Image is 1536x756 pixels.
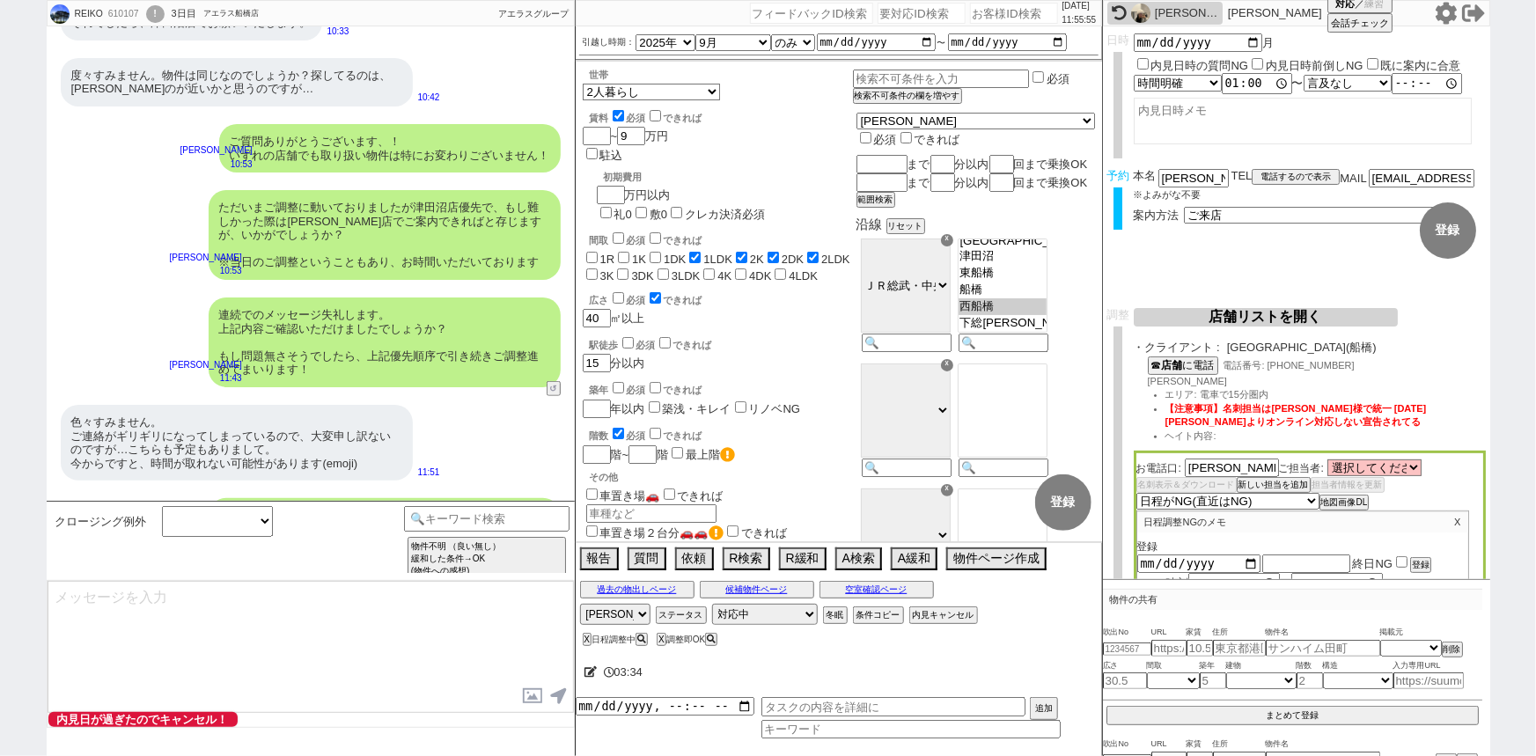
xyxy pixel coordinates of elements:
[627,385,646,395] span: 必須
[327,25,349,39] p: 10:33
[614,208,632,221] label: 礼0
[856,155,1095,173] div: まで 分以内
[590,334,853,352] div: 駅徒歩
[1266,59,1363,72] label: 内見日時前倒しNG
[1106,33,1129,47] span: 日時
[937,38,946,48] label: 〜
[856,217,883,231] span: 沿線
[1136,477,1237,493] button: 名刺表示＆ダウンロード
[1266,640,1380,657] input: サンハイム田町
[761,720,1061,738] input: キーワード
[1103,659,1147,673] span: 広さ
[590,290,853,307] div: 広さ
[1106,706,1479,725] button: まとめて登録
[219,124,561,172] div: ご質問ありがとうございます、！ いずれの店舗でも取り扱い物件は特にお変わりございません！
[48,712,238,727] span: 内見日が過ぎたのでキャンセル！
[1134,73,1486,94] div: 〜
[583,526,724,539] label: 車置き場２台分🚗🚗
[408,537,567,581] button: 物件不明 （良い無し） 緩和した条件→OK (物件への感想)
[627,235,646,246] span: 必須
[1134,308,1398,327] button: 店舗リストを開く
[1148,356,1218,375] button: ☎店舗に電話
[650,292,661,304] input: できれば
[1151,640,1187,657] input: https://suumo.jp/chintai/jnc_000022489271
[853,88,962,104] button: 検索不可条件の欄を増やす
[604,171,765,184] div: 初期費用
[650,110,661,121] input: できれば
[631,269,653,283] label: 3DK
[750,253,764,266] label: 2K
[1062,13,1097,27] p: 11:55:55
[724,526,787,539] label: できれば
[1030,697,1058,720] button: 追加
[823,606,848,624] button: 冬眠
[686,448,735,461] label: 最上階
[856,192,895,208] button: 範囲検索
[717,269,731,283] label: 4K
[1103,626,1151,640] span: 吹出No
[580,581,695,598] button: 過去の物出しページ
[853,606,904,624] button: 条件コピー
[1266,738,1380,752] span: 物件名
[586,525,598,537] input: 車置き場２台分🚗🚗
[170,264,242,278] p: 10:53
[418,91,440,105] p: 10:42
[1410,557,1431,573] button: 登録
[650,382,661,393] input: できれば
[590,107,702,125] div: 賃料
[590,69,853,82] div: 世帯
[650,208,667,221] label: 敷0
[1224,360,1355,371] span: 電話番号: [PHONE_NUMBER]
[663,402,731,415] label: 築浅・キレイ
[1134,189,1202,200] span: ※よみがな不要
[1131,4,1150,23] img: 0hzHuE1F1QJWdYPDS5EIBbGChsJg17TXx1cV1vAGs9eAVkDWZiIA0-CTk9KVFiCGQwc19iAz09e1JUL1IBRmrZU18Me1BhCGY...
[1137,540,1158,553] span: 登録
[1227,341,1486,355] span: [GEOGRAPHIC_DATA](船橋)
[583,290,853,327] div: ㎡以上
[632,253,646,266] label: 1K
[749,402,801,415] label: リノベNG
[1165,389,1268,400] span: エリア: 電車で15分圏内
[583,633,592,646] button: X
[946,547,1047,570] button: 物件ページ作成
[959,315,1047,332] option: 下総[PERSON_NAME]
[1103,738,1151,752] span: 吹出No
[1252,169,1340,185] button: 電話するので表示
[590,471,853,484] p: その他
[180,143,253,158] p: [PERSON_NAME]
[1213,626,1266,640] span: 住所
[749,269,771,283] label: 4DK
[1187,640,1213,657] input: 10.5
[55,515,147,529] span: クロージング例外
[672,269,701,283] label: 3LDK
[685,208,765,221] label: クレカ決済必須
[660,489,724,503] label: できれば
[1213,738,1266,752] span: 住所
[1297,672,1323,689] input: 2
[586,504,717,523] input: 車種など
[1226,659,1297,673] span: 建物
[1103,642,1151,656] input: 1234567
[664,488,675,500] input: できれば
[1165,430,1216,441] span: ヘイト内容:
[1311,477,1385,493] button: 担当者情報を更新
[1103,589,1482,610] p: 物件の共有
[170,371,242,385] p: 11:43
[627,113,646,123] span: 必須
[61,58,413,106] div: 度々すみません。物件は同じなのでしょうか？探してるのは、[PERSON_NAME]のが近いかと思うのですが…
[1340,172,1366,185] span: MAIL
[590,379,853,397] div: 築年
[789,269,818,283] label: 4LDK
[590,230,853,247] div: 間取
[1231,169,1253,182] span: TEL
[941,484,953,496] div: ☓
[909,606,978,624] button: 内見キャンセル
[1136,462,1181,474] span: お電話口:
[1327,13,1393,33] button: 会話チェック
[209,297,561,387] div: 連続でのメッセージ失礼します。 上記内容ご確認いただけましたでしょうか？ もし問題無さそうでしたら、上記優先順序で引き続きご調整進めてまいります！
[853,70,1030,88] input: 検索不可条件を入力
[172,7,196,21] div: 3日目
[404,506,570,532] input: 🔍キーワード検索
[723,547,770,570] button: R検索
[1266,626,1380,640] span: 物件名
